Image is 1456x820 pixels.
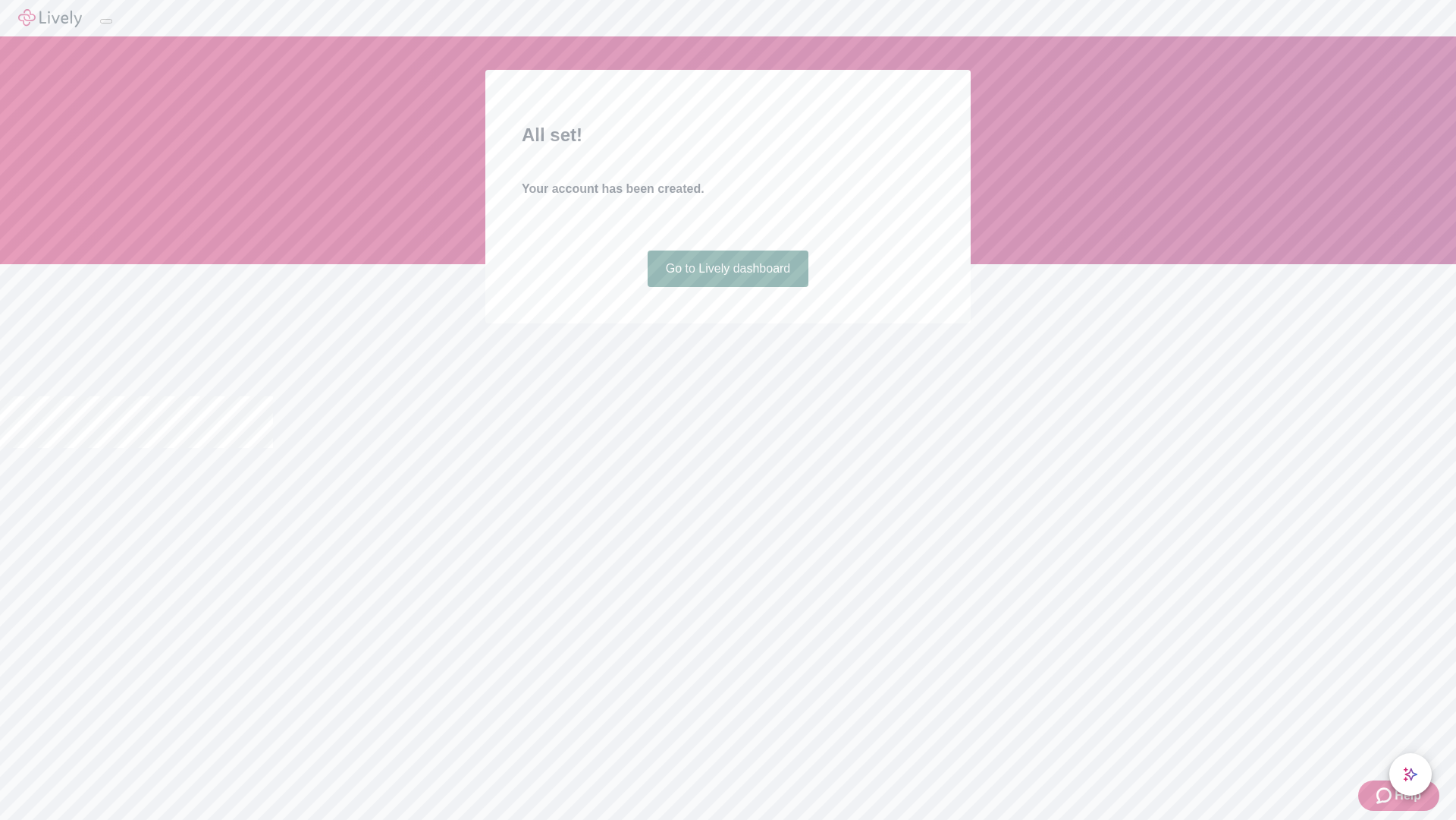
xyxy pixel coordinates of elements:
[18,9,82,27] img: Lively
[522,121,934,149] h2: All set!
[522,180,934,198] h4: Your account has been created.
[1403,767,1418,782] svg: Lively AI Assistant
[1376,787,1395,805] svg: Zendesk support icon
[1358,781,1439,811] button: Zendesk support iconHelp
[1389,753,1432,796] button: chat
[648,251,809,287] a: Go to Lively dashboard
[1395,787,1421,805] span: Help
[100,19,112,24] button: Log out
